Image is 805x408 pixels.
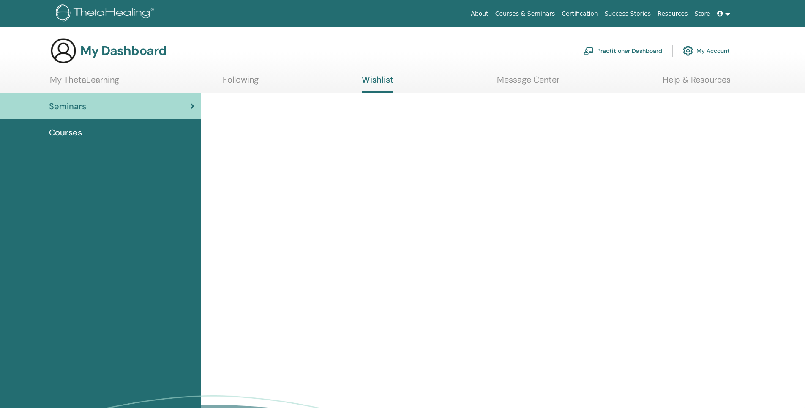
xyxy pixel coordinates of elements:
[584,41,662,60] a: Practitioner Dashboard
[223,74,259,91] a: Following
[601,6,654,22] a: Success Stories
[683,41,730,60] a: My Account
[467,6,491,22] a: About
[56,4,157,23] img: logo.png
[497,74,559,91] a: Message Center
[492,6,559,22] a: Courses & Seminars
[558,6,601,22] a: Certification
[654,6,691,22] a: Resources
[80,43,166,58] h3: My Dashboard
[49,100,86,113] span: Seminars
[362,74,393,93] a: Wishlist
[683,44,693,58] img: cog.svg
[50,37,77,64] img: generic-user-icon.jpg
[663,74,731,91] a: Help & Resources
[584,47,594,55] img: chalkboard-teacher.svg
[49,126,82,139] span: Courses
[50,74,119,91] a: My ThetaLearning
[691,6,714,22] a: Store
